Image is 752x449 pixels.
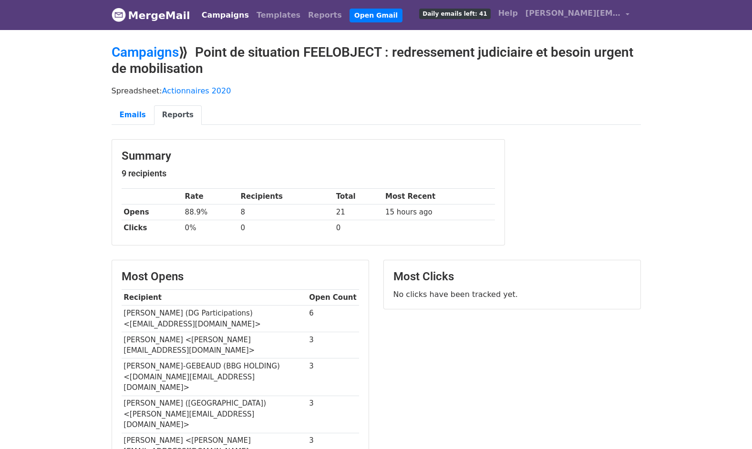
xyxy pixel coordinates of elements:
a: Help [494,4,522,23]
th: Open Count [307,290,359,306]
th: Rate [183,189,238,204]
td: 0 [334,220,383,236]
td: 6 [307,306,359,332]
td: [PERSON_NAME] (DG Participations) <[EMAIL_ADDRESS][DOMAIN_NAME]> [122,306,307,332]
a: Daily emails left: 41 [415,4,494,23]
a: Templates [253,6,304,25]
a: MergeMail [112,5,190,25]
th: Most Recent [383,189,494,204]
th: Opens [122,204,183,220]
td: [PERSON_NAME] ([GEOGRAPHIC_DATA]) <[PERSON_NAME][EMAIL_ADDRESS][DOMAIN_NAME]> [122,396,307,433]
td: 3 [307,396,359,433]
a: Reports [304,6,346,25]
h5: 9 recipients [122,168,495,179]
td: 3 [307,332,359,358]
h3: Most Clicks [393,270,631,284]
th: Clicks [122,220,183,236]
a: Reports [154,105,202,125]
h3: Summary [122,149,495,163]
td: 21 [334,204,383,220]
h3: Most Opens [122,270,359,284]
td: [PERSON_NAME]-GEBEAUD (BBG HOLDING) <[DOMAIN_NAME][EMAIL_ADDRESS][DOMAIN_NAME]> [122,358,307,396]
td: 15 hours ago [383,204,494,220]
td: 0 [238,220,334,236]
p: Spreadsheet: [112,86,641,96]
a: Open Gmail [350,9,402,22]
td: [PERSON_NAME] <[PERSON_NAME][EMAIL_ADDRESS][DOMAIN_NAME]> [122,332,307,358]
a: Emails [112,105,154,125]
th: Total [334,189,383,204]
td: 0% [183,220,238,236]
span: [PERSON_NAME][EMAIL_ADDRESS][DOMAIN_NAME] [525,8,621,19]
th: Recipient [122,290,307,306]
a: Actionnaires 2020 [162,86,231,95]
h2: ⟫ Point de situation FEELOBJECT : redressement judiciaire et besoin urgent de mobilisation [112,44,641,76]
img: MergeMail logo [112,8,126,22]
span: Daily emails left: 41 [419,9,490,19]
a: Campaigns [112,44,179,60]
a: Campaigns [198,6,253,25]
a: [PERSON_NAME][EMAIL_ADDRESS][DOMAIN_NAME] [522,4,633,26]
td: 88.9% [183,204,238,220]
td: 8 [238,204,334,220]
p: No clicks have been tracked yet. [393,289,631,299]
th: Recipients [238,189,334,204]
td: 3 [307,358,359,396]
